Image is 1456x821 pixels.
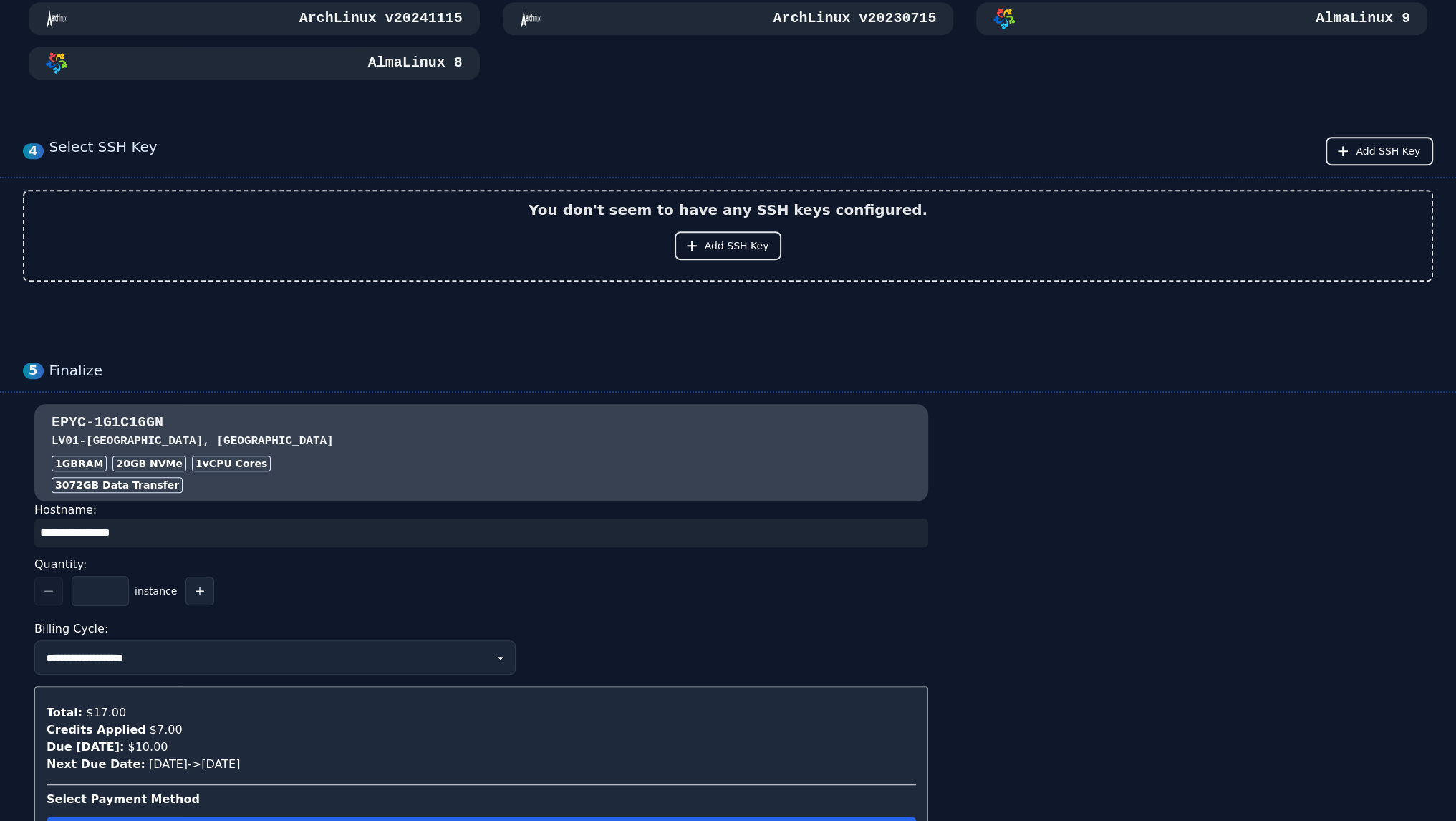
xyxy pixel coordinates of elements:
h3: AlmaLinux 9 [1313,9,1410,29]
div: 3072 GB Data Transfer [52,477,183,493]
div: Select Payment Method [47,791,916,808]
div: Finalize [49,362,1433,380]
button: Add SSH Key [675,231,782,260]
button: AlmaLinux 9AlmaLinux 9 [976,2,1427,35]
img: AlmaLinux 8 [46,52,67,74]
div: Next Due Date: [47,756,145,773]
div: 4 [23,143,44,160]
h2: You don't seem to have any SSH keys configured. [529,200,927,220]
span: Add SSH Key [1356,144,1420,158]
button: ArchLinux v20230715ArchLinux v20230715 [503,2,954,35]
h3: LV01 - [GEOGRAPHIC_DATA], [GEOGRAPHIC_DATA] [52,433,911,450]
div: 1GB RAM [52,456,107,471]
div: 20 GB NVMe [112,456,186,471]
div: $7.00 [146,721,183,739]
div: 5 [23,363,44,379]
div: Due [DATE]: [47,739,124,756]
div: Credits Applied [47,721,146,739]
div: Billing Cycle: [34,618,928,640]
button: ArchLinux v20241115ArchLinux v20241115 [29,2,480,35]
div: $17.00 [82,704,126,721]
span: Add SSH Key [705,239,769,253]
h3: ArchLinux v20230715 [770,9,936,29]
h3: EPYC-1G1C16GN [52,413,911,433]
div: Quantity: [34,553,928,576]
img: ArchLinux v20230715 [520,8,541,29]
h3: AlmaLinux 8 [365,53,463,73]
button: Add SSH Key [1326,137,1433,165]
h3: ArchLinux v20241115 [296,9,463,29]
div: $10.00 [124,739,168,756]
button: AlmaLinux 8AlmaLinux 8 [29,47,480,80]
img: AlmaLinux 9 [993,8,1015,29]
div: 1 vCPU Cores [192,456,271,471]
div: [DATE] -> [DATE] [47,756,916,773]
div: Hostname: [34,501,928,547]
div: Select SSH Key [49,137,158,165]
span: instance [135,584,177,598]
img: ArchLinux v20241115 [46,8,67,29]
div: Total: [47,704,82,721]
